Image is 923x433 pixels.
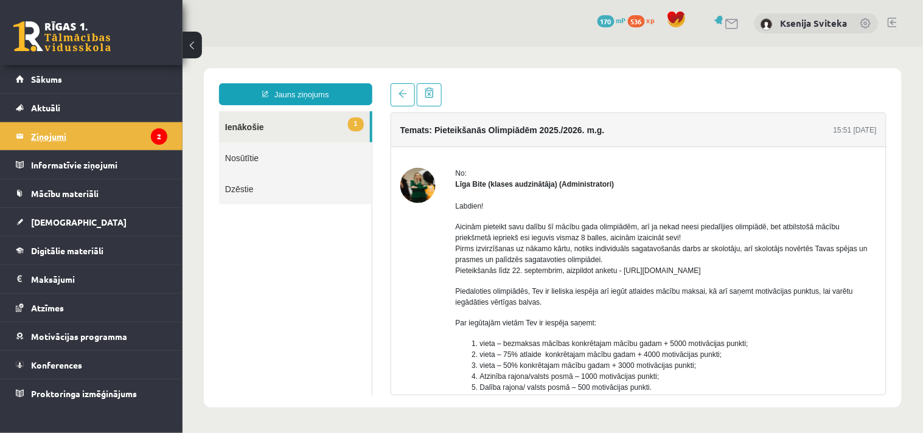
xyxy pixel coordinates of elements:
[273,271,694,282] p: Par iegūtajām vietām Tev ir iespēja saņemt:
[31,359,82,370] span: Konferences
[273,239,694,261] p: Piedaloties olimpiādēs, Tev ir lieliska iespēja arī iegūt atlaides mācību maksai, kā arī saņemt m...
[16,294,167,322] a: Atzīmes
[31,265,167,293] legend: Maksājumi
[218,78,422,88] h4: Temats: Pieteikšanās Olimpiādēm 2025./2026. m.g.
[218,121,253,156] img: Līga Bite (klases audzinātāja)
[628,15,645,27] span: 536
[16,322,167,350] a: Motivācijas programma
[273,121,694,132] div: No:
[16,179,167,207] a: Mācību materiāli
[31,216,127,227] span: [DEMOGRAPHIC_DATA]
[298,291,694,302] li: vieta – bezmaksas mācības konkrētajam mācību gadam + 5000 motivācijas punkti;
[651,78,694,89] div: 15:51 [DATE]
[16,65,167,93] a: Sākums
[31,188,99,199] span: Mācību materiāli
[273,175,694,229] p: Aicinām pieteikt savu dalību šī mācību gada olimpiādēm, arī ja nekad neesi piedalījies olimpiādē,...
[31,102,60,113] span: Aktuāli
[298,302,694,313] li: vieta – 75% atlaide konkrētajam mācību gadam + 4000 motivācijas punkti;
[16,237,167,265] a: Digitālie materiāli
[761,18,773,30] img: Ksenija Sviteka
[31,245,103,256] span: Digitālie materiāli
[37,95,189,126] a: Nosūtītie
[16,94,167,122] a: Aktuāli
[31,122,167,150] legend: Ziņojumi
[13,21,111,52] a: Rīgas 1. Tālmācības vidusskola
[16,208,167,236] a: [DEMOGRAPHIC_DATA]
[31,151,167,179] legend: Informatīvie ziņojumi
[298,335,694,346] li: Dalība rajona/ valsts posmā – 500 motivācijas punkti.
[273,154,694,165] p: Labdien!
[37,126,189,158] a: Dzēstie
[597,15,626,25] a: 170 mP
[597,15,615,27] span: 170
[16,122,167,150] a: Ziņojumi2
[16,351,167,379] a: Konferences
[31,74,62,85] span: Sākums
[31,388,137,399] span: Proktoringa izmēģinājums
[151,128,167,145] i: 2
[37,64,187,95] a: 1Ienākošie
[616,15,626,25] span: mP
[628,15,661,25] a: 536 xp
[31,331,127,342] span: Motivācijas programma
[37,36,190,58] a: Jauns ziņojums
[647,15,655,25] span: xp
[298,313,694,324] li: vieta – 50% konkrētajam mācību gadam + 3000 motivācijas punkti;
[31,302,64,313] span: Atzīmes
[16,265,167,293] a: Maksājumi
[16,151,167,179] a: Informatīvie ziņojumi
[298,324,694,335] li: Atzinība rajona/valsts posmā – 1000 motivācijas punkti;
[273,133,432,142] strong: Līga Bite (klases audzinātāja) (Administratori)
[781,17,848,29] a: Ksenija Sviteka
[165,71,181,85] span: 1
[16,379,167,407] a: Proktoringa izmēģinājums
